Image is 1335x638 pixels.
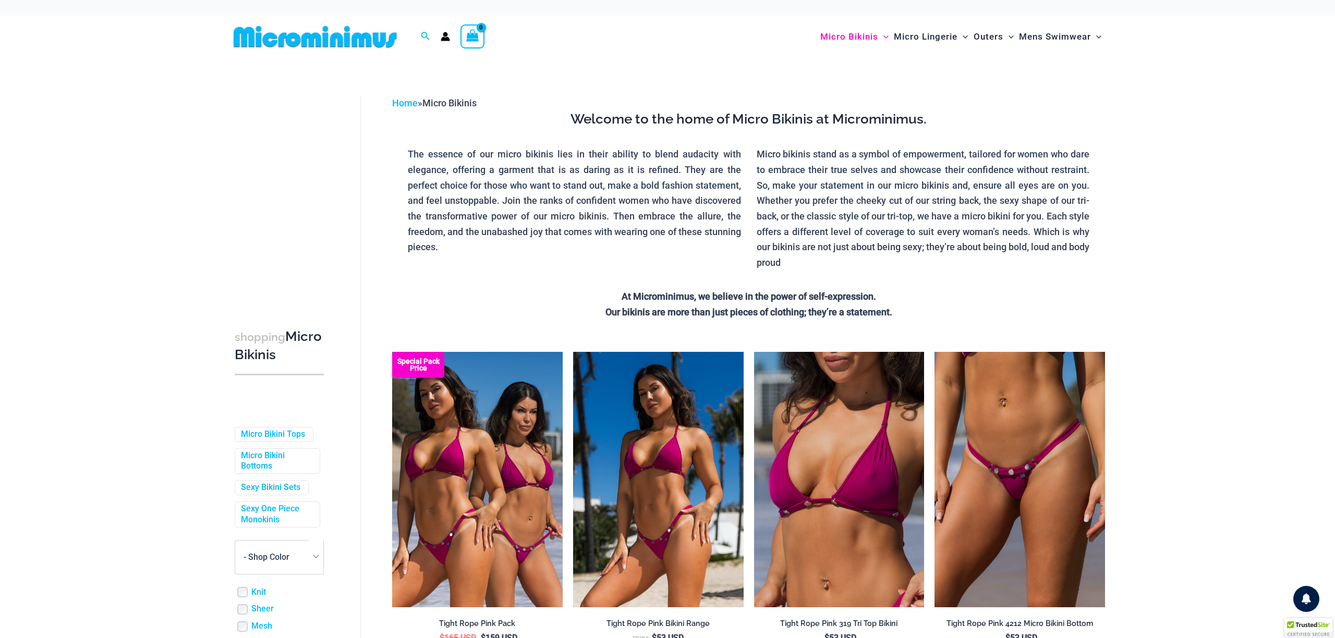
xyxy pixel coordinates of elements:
[241,482,300,493] a: Sexy Bikini Sets
[974,23,1003,50] span: Outers
[573,619,744,632] a: Tight Rope Pink Bikini Range
[392,619,563,632] a: Tight Rope Pink Pack
[573,352,744,607] img: Tight Rope Pink 319 Top 4228 Thong 05
[754,619,925,629] h2: Tight Rope Pink 319 Tri Top Bikini
[820,23,878,50] span: Micro Bikinis
[392,619,563,629] h2: Tight Rope Pink Pack
[818,21,891,53] a: Micro BikinisMenu ToggleMenu Toggle
[392,97,418,108] a: Home
[957,23,968,50] span: Menu Toggle
[392,97,477,108] span: »
[229,25,401,48] img: MM SHOP LOGO FLAT
[757,146,1090,271] p: Micro bikinis stand as a symbol of empowerment, tailored for women who dare to embrace their true...
[1019,23,1091,50] span: Mens Swimwear
[422,97,477,108] span: Micro Bikinis
[934,352,1105,607] img: Tight Rope Pink 319 4212 Micro 01
[934,352,1105,607] a: Tight Rope Pink 319 4212 Micro 01Tight Rope Pink 319 4212 Micro 02Tight Rope Pink 319 4212 Micro 02
[241,450,312,472] a: Micro Bikini Bottoms
[235,540,324,574] span: - Shop Color
[934,619,1105,629] h2: Tight Rope Pink 4212 Micro Bikini Bottom
[754,619,925,632] a: Tight Rope Pink 319 Tri Top Bikini
[605,306,892,317] strong: Our bikinis are more than just pieces of clothing; they’re a statement.
[241,429,305,440] a: Micro Bikini Tops
[878,23,889,50] span: Menu Toggle
[1016,21,1104,53] a: Mens SwimwearMenu ToggleMenu Toggle
[971,21,1016,53] a: OutersMenu ToggleMenu Toggle
[251,604,274,615] a: Sheer
[1003,23,1014,50] span: Menu Toggle
[408,146,741,255] p: The essence of our micro bikinis lies in their ability to blend audacity with elegance, offering ...
[392,352,563,607] a: Collection Pack F Collection Pack B (3)Collection Pack B (3)
[251,587,266,598] a: Knit
[622,291,876,302] strong: At Microminimus, we believe in the power of self-expression.
[754,352,925,607] a: Tight Rope Pink 319 Top 01Tight Rope Pink 319 Top 4228 Thong 06Tight Rope Pink 319 Top 4228 Thong 06
[400,111,1097,128] h3: Welcome to the home of Micro Bikinis at Microminimus.
[573,619,744,629] h2: Tight Rope Pink Bikini Range
[392,358,444,372] b: Special Pack Price
[754,352,925,607] img: Tight Rope Pink 319 Top 01
[235,328,324,364] h3: Micro Bikinis
[235,87,329,296] iframe: TrustedSite Certified
[934,619,1105,632] a: Tight Rope Pink 4212 Micro Bikini Bottom
[421,30,430,43] a: Search icon link
[894,23,957,50] span: Micro Lingerie
[891,21,970,53] a: Micro LingerieMenu ToggleMenu Toggle
[460,24,484,48] a: View Shopping Cart, empty
[241,504,312,525] a: Sexy One Piece Monokinis
[251,621,272,632] a: Mesh
[573,352,744,607] a: Tight Rope Pink 319 Top 4228 Thong 05Tight Rope Pink 319 Top 4228 Thong 06Tight Rope Pink 319 Top...
[441,32,450,41] a: Account icon link
[235,541,323,574] span: - Shop Color
[1284,618,1332,638] div: TrustedSite Certified
[816,19,1106,54] nav: Site Navigation
[235,330,285,343] span: shopping
[244,552,289,562] span: - Shop Color
[392,352,563,607] img: Collection Pack F
[1091,23,1101,50] span: Menu Toggle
